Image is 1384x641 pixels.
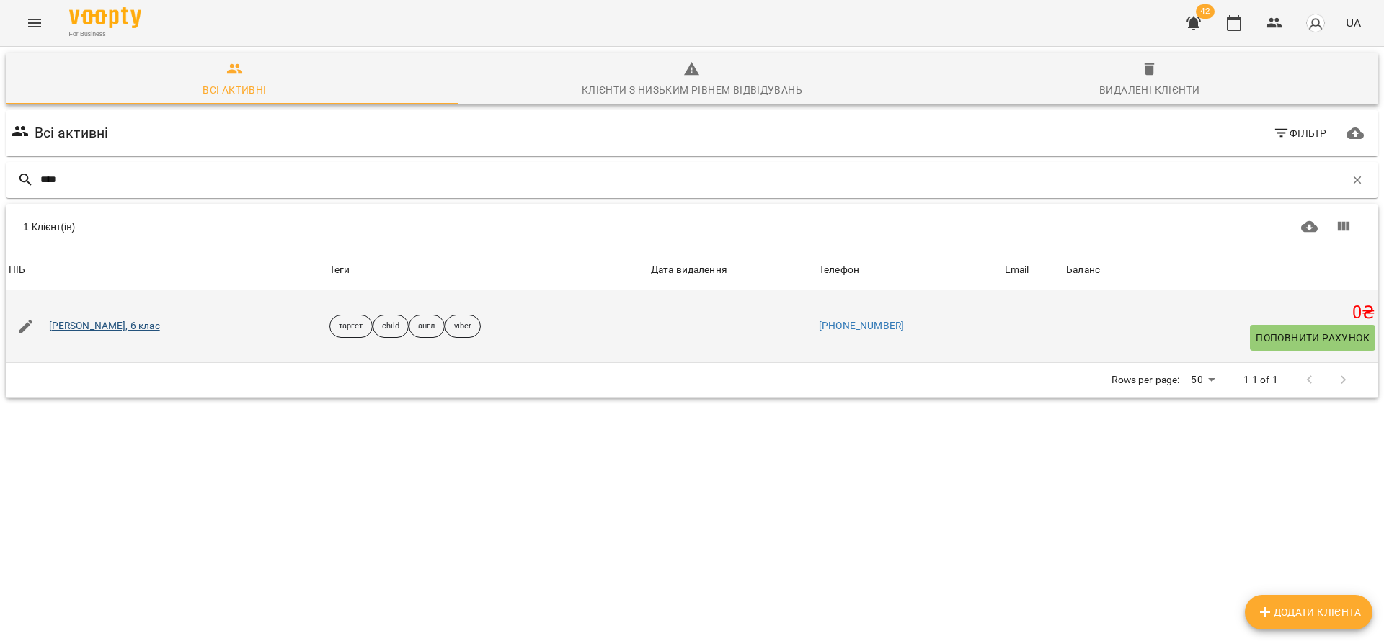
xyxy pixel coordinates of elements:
[35,122,109,144] h6: Всі активні
[1196,4,1215,19] span: 42
[23,220,684,234] div: 1 Клієнт(ів)
[9,261,324,279] span: ПІБ
[1005,261,1029,279] div: Email
[69,7,141,28] img: Voopty Logo
[1005,261,1060,279] span: Email
[819,261,859,279] div: Sort
[329,315,373,338] div: таргет
[1099,81,1199,99] div: Видалені клієнти
[1267,120,1333,146] button: Фільтр
[1305,13,1326,33] img: avatar_s.png
[1346,15,1361,30] span: UA
[329,261,645,279] div: Теги
[1066,261,1100,279] div: Sort
[1273,125,1327,142] span: Фільтр
[819,261,999,279] span: Телефон
[1112,373,1179,387] p: Rows per page:
[1185,369,1220,390] div: 50
[17,6,52,40] button: Menu
[373,315,409,338] div: child
[49,319,160,333] a: [PERSON_NAME], 6 клас
[651,261,813,279] span: Дата видалення
[1250,325,1375,351] button: Поповнити рахунок
[582,81,802,99] div: Клієнти з низьким рівнем відвідувань
[9,261,25,279] div: Sort
[1066,261,1375,279] span: Баланс
[69,30,141,39] span: For Business
[1066,261,1100,279] div: Баланс
[1326,210,1361,244] button: Показати колонки
[454,320,472,333] p: viber
[819,261,859,279] div: Телефон
[1340,9,1367,36] button: UA
[651,261,727,279] div: Дата видалення
[203,81,266,99] div: Всі активні
[1292,210,1327,244] button: Завантажити CSV
[819,320,904,331] a: [PHONE_NUMBER]
[1256,329,1370,346] span: Поповнити рахунок
[1005,261,1029,279] div: Sort
[1243,373,1278,387] p: 1-1 of 1
[409,315,444,338] div: англ
[6,204,1378,250] div: Table Toolbar
[651,261,727,279] div: Sort
[382,320,400,333] p: child
[418,320,435,333] p: англ
[9,261,25,279] div: ПІБ
[445,315,482,338] div: viber
[1066,302,1375,324] h5: 0 ₴
[339,320,363,333] p: таргет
